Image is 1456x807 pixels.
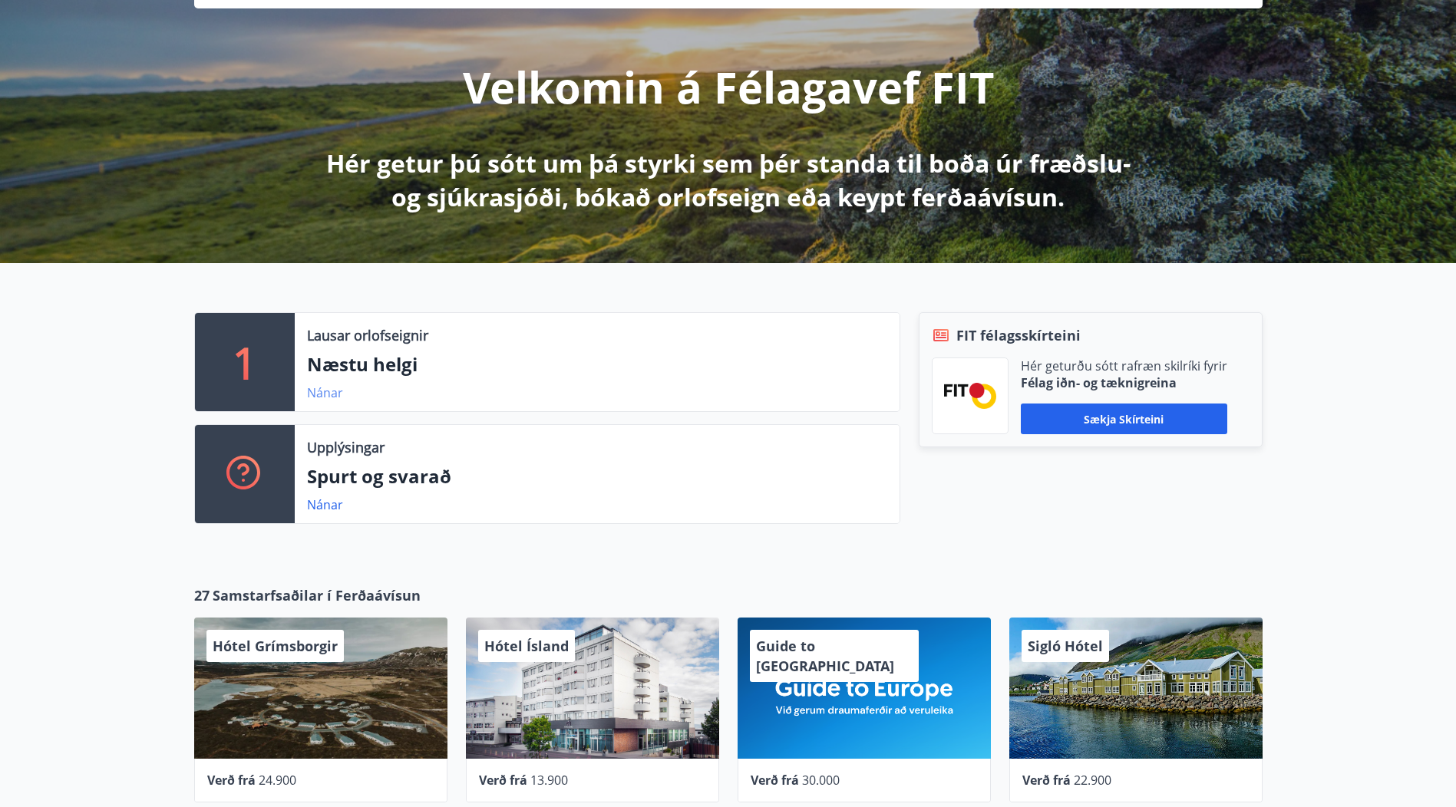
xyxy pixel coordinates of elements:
[233,333,257,391] p: 1
[1022,772,1071,789] span: Verð frá
[1021,374,1227,391] p: Félag iðn- og tæknigreina
[213,585,421,605] span: Samstarfsaðilar í Ferðaávísun
[1028,637,1103,655] span: Sigló Hótel
[463,58,994,116] p: Velkomin á Félagavef FIT
[194,585,210,605] span: 27
[479,772,527,789] span: Verð frá
[307,437,385,457] p: Upplýsingar
[307,325,428,345] p: Lausar orlofseignir
[1074,772,1111,789] span: 22.900
[259,772,296,789] span: 24.900
[484,637,569,655] span: Hótel Ísland
[1021,403,1227,434] button: Sækja skírteini
[307,384,343,401] a: Nánar
[323,147,1134,214] p: Hér getur þú sótt um þá styrki sem þér standa til boða úr fræðslu- og sjúkrasjóði, bókað orlofsei...
[802,772,840,789] span: 30.000
[944,383,996,408] img: FPQVkF9lTnNbbaRSFyT17YYeljoOGk5m51IhT0bO.png
[307,463,887,489] p: Spurt og svarað
[1021,357,1227,374] p: Hér geturðu sótt rafræn skilríki fyrir
[307,351,887,377] p: Næstu helgi
[756,637,894,675] span: Guide to [GEOGRAPHIC_DATA]
[530,772,568,789] span: 13.900
[307,496,343,513] a: Nánar
[956,325,1081,345] span: FIT félagsskírteini
[213,637,338,655] span: Hótel Grímsborgir
[207,772,256,789] span: Verð frá
[751,772,799,789] span: Verð frá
